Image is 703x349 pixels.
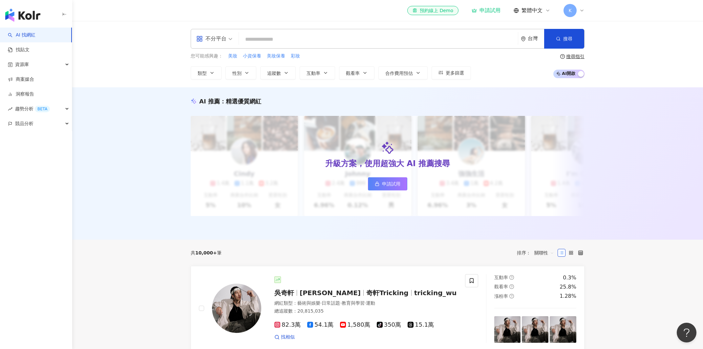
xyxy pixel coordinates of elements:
span: 1,580萬 [340,321,370,328]
span: question-circle [509,294,514,298]
div: BETA [35,106,50,112]
span: question-circle [509,275,514,280]
img: logo [5,9,40,22]
div: 不分平台 [196,33,226,44]
button: 性別 [225,66,256,79]
span: 彩妝 [291,53,300,59]
div: 預約線上 Demo [413,7,453,14]
div: AI 推薦 ： [199,97,261,105]
img: post-image [494,316,521,343]
span: 申請試用 [382,181,400,186]
span: 觀看率 [494,284,508,289]
a: 找貼文 [8,47,30,53]
button: 追蹤數 [260,66,296,79]
span: 奇軒Tricking [366,289,409,297]
span: 美妝 [228,53,237,59]
img: KOL Avatar [212,284,261,333]
div: 1.28% [560,293,576,300]
span: 小資保養 [243,53,261,59]
span: 資源庫 [15,57,29,72]
span: 精選優質網紅 [226,98,261,105]
span: 觀看率 [346,71,360,76]
span: 漲粉率 [494,294,508,299]
button: 搜尋 [544,29,584,49]
a: 商案媒合 [8,76,34,83]
a: 洞察報告 [8,91,34,98]
span: 關聯性 [534,248,554,258]
span: 互動率 [494,275,508,280]
span: 合作費用預估 [385,71,413,76]
a: 申請試用 [368,177,407,190]
span: 350萬 [377,321,401,328]
span: · [320,300,322,306]
div: 排序： [517,248,558,258]
span: 日常話題 [322,300,340,306]
span: 趨勢分析 [15,101,50,116]
div: 台灣 [528,36,544,41]
span: 10,000+ [195,250,217,255]
span: 82.3萬 [274,321,301,328]
span: 競品分析 [15,116,33,131]
span: 運動 [366,300,375,306]
button: 更多篩選 [432,66,471,79]
button: 美妝 [228,53,238,60]
button: 合作費用預估 [378,66,428,79]
span: 繁體中文 [522,7,543,14]
span: question-circle [560,54,565,59]
iframe: Help Scout Beacon - Open [677,323,696,342]
button: 類型 [191,66,222,79]
span: appstore [196,35,203,42]
div: 網紅類型 ： [274,300,457,307]
div: 升級方案，使用超強大 AI 推薦搜尋 [325,158,450,169]
button: 互動率 [300,66,335,79]
a: 找相似 [274,334,295,340]
span: 追蹤數 [267,71,281,76]
div: 0.3% [563,274,576,281]
button: 美妝保養 [266,53,286,60]
img: post-image [550,316,576,343]
span: question-circle [509,284,514,289]
span: 搜尋 [563,36,572,41]
span: 15.1萬 [408,321,434,328]
span: 性別 [232,71,242,76]
span: 互動率 [307,71,320,76]
span: 類型 [198,71,207,76]
span: 吳奇軒 [274,289,294,297]
span: 您可能感興趣： [191,53,223,59]
a: 預約線上 Demo [407,6,458,15]
span: tricking_wu [414,289,457,297]
span: 找相似 [281,334,295,340]
button: 彩妝 [290,53,300,60]
span: · [365,300,366,306]
button: 觀看率 [339,66,374,79]
span: 美妝保養 [267,53,285,59]
span: K [568,7,571,14]
div: 25.8% [560,283,576,291]
span: 藝術與娛樂 [297,300,320,306]
span: 教育與學習 [342,300,365,306]
span: [PERSON_NAME] [300,289,361,297]
button: 小資保養 [243,53,262,60]
span: environment [521,36,526,41]
a: searchAI 找網紅 [8,32,35,38]
div: 搜尋指引 [566,54,585,59]
img: post-image [522,316,548,343]
span: rise [8,107,12,111]
span: 更多篩選 [446,70,464,76]
a: 申請試用 [472,7,501,14]
div: 總追蹤數 ： 20,815,035 [274,308,457,315]
span: 54.1萬 [307,321,333,328]
span: · [340,300,341,306]
div: 共 筆 [191,250,222,255]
